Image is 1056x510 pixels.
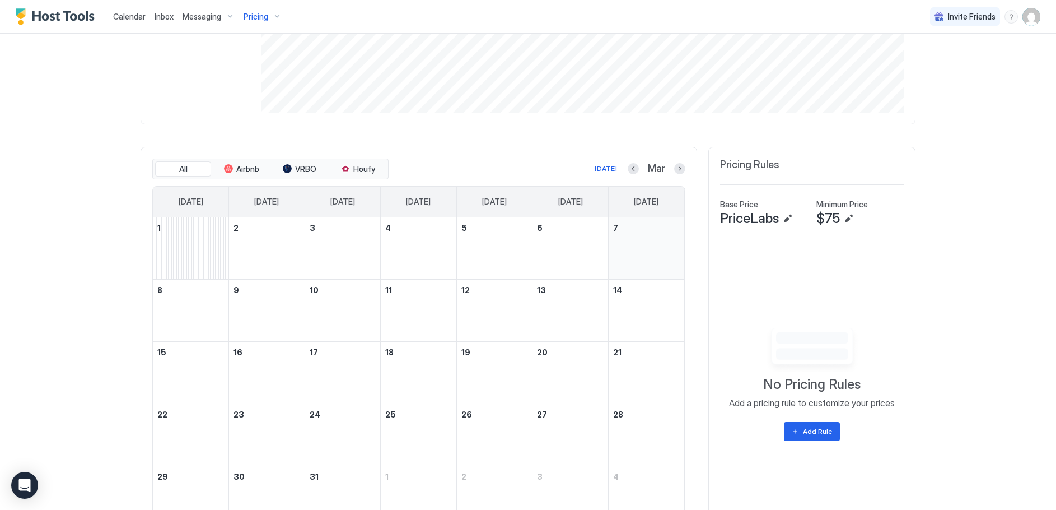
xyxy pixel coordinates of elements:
[381,404,457,466] td: March 25, 2026
[456,217,532,280] td: March 5, 2026
[593,162,619,175] button: [DATE]
[229,280,305,300] a: March 9, 2026
[272,161,328,177] button: VRBO
[179,197,203,207] span: [DATE]
[532,280,608,300] a: March 13, 2026
[781,212,795,225] button: Edit
[482,197,507,207] span: [DATE]
[11,472,38,499] div: Open Intercom Messenger
[229,466,305,487] a: March 30, 2026
[213,161,269,177] button: Airbnb
[395,187,442,217] a: Wednesday
[784,422,840,441] button: Add Rule
[233,223,239,233] span: 2
[842,212,856,225] button: Edit
[537,223,543,233] span: 6
[244,12,268,22] span: Pricing
[381,217,456,238] a: March 4, 2026
[310,223,315,233] span: 3
[608,404,684,466] td: March 28, 2026
[613,347,622,357] span: 21
[537,347,548,357] span: 20
[623,187,670,217] a: Saturday
[456,279,532,341] td: March 12, 2026
[609,404,684,425] a: March 28, 2026
[720,200,758,210] span: Base Price
[233,472,245,481] span: 30
[385,347,394,357] span: 18
[608,217,684,280] td: March 7, 2026
[532,217,608,238] a: March 6, 2026
[305,341,381,404] td: March 17, 2026
[153,217,228,238] a: March 1, 2026
[720,210,779,227] span: PriceLabs
[310,285,319,295] span: 10
[457,404,532,425] a: March 26, 2026
[608,279,684,341] td: March 14, 2026
[167,187,214,217] a: Sunday
[381,342,456,363] a: March 18, 2026
[461,285,470,295] span: 12
[558,197,583,207] span: [DATE]
[720,159,779,171] span: Pricing Rules
[461,223,467,233] span: 5
[330,197,355,207] span: [DATE]
[471,187,518,217] a: Thursday
[305,280,381,300] a: March 10, 2026
[385,410,396,419] span: 25
[229,279,305,341] td: March 9, 2026
[305,404,381,466] td: March 24, 2026
[229,404,305,425] a: March 23, 2026
[229,217,305,238] a: March 2, 2026
[763,376,861,393] span: No Pricing Rules
[634,197,658,207] span: [DATE]
[816,200,868,210] span: Minimum Price
[461,410,472,419] span: 26
[456,404,532,466] td: March 26, 2026
[179,164,188,174] span: All
[155,12,174,21] span: Inbox
[233,410,244,419] span: 23
[532,404,609,466] td: March 27, 2026
[152,159,389,180] div: tab-group
[310,347,318,357] span: 17
[547,187,594,217] a: Friday
[157,223,161,233] span: 1
[385,223,391,233] span: 4
[353,164,375,174] span: Houfy
[406,197,431,207] span: [DATE]
[532,279,609,341] td: March 13, 2026
[381,217,457,280] td: March 4, 2026
[310,410,320,419] span: 24
[381,280,456,300] a: March 11, 2026
[157,472,168,481] span: 29
[229,404,305,466] td: March 23, 2026
[155,11,174,22] a: Inbox
[16,8,100,25] div: Host Tools Logo
[310,472,319,481] span: 31
[537,472,543,481] span: 3
[153,404,229,466] td: March 22, 2026
[153,466,228,487] a: March 29, 2026
[113,11,146,22] a: Calendar
[461,472,466,481] span: 2
[319,187,366,217] a: Tuesday
[532,341,609,404] td: March 20, 2026
[113,12,146,21] span: Calendar
[236,164,259,174] span: Airbnb
[381,466,456,487] a: April 1, 2026
[385,472,389,481] span: 1
[532,466,608,487] a: April 3, 2026
[183,12,221,22] span: Messaging
[457,342,532,363] a: March 19, 2026
[609,280,684,300] a: March 14, 2026
[457,466,532,487] a: April 2, 2026
[613,285,622,295] span: 14
[305,217,381,280] td: March 3, 2026
[305,279,381,341] td: March 10, 2026
[609,342,684,363] a: March 21, 2026
[609,466,684,487] a: April 4, 2026
[157,410,167,419] span: 22
[305,342,381,363] a: March 17, 2026
[229,341,305,404] td: March 16, 2026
